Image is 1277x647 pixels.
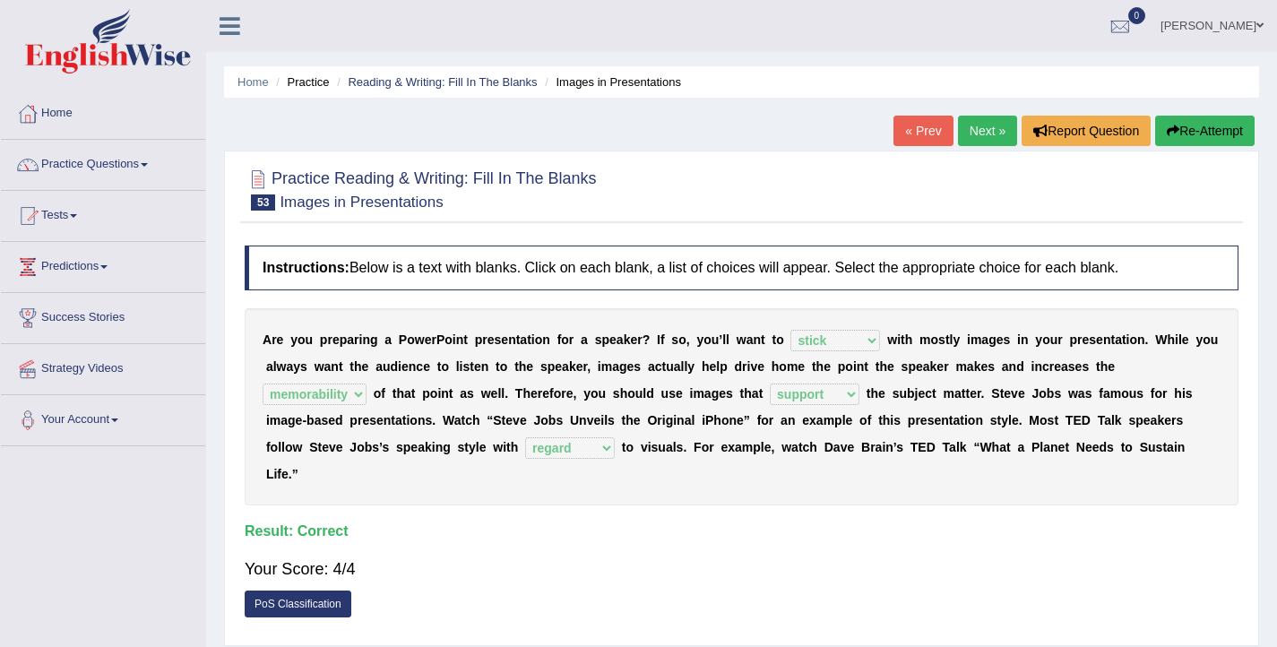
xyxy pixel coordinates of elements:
[1069,332,1077,347] b: p
[456,359,460,374] b: l
[719,386,726,401] b: e
[501,332,508,347] b: e
[945,332,950,347] b: t
[1042,359,1049,374] b: c
[798,359,805,374] b: e
[415,332,425,347] b: w
[245,246,1238,290] h4: Below is a text with blanks. Click on each blank, a list of choices will appear. Select the appro...
[1061,359,1068,374] b: a
[569,359,576,374] b: k
[678,332,686,347] b: o
[893,116,953,146] a: « Prev
[273,359,277,374] b: l
[1050,332,1058,347] b: u
[761,332,765,347] b: t
[1054,359,1061,374] b: e
[582,359,587,374] b: r
[627,386,635,401] b: o
[569,332,574,347] b: r
[237,75,269,89] a: Home
[744,386,752,401] b: h
[902,359,909,374] b: s
[643,386,646,401] b: l
[1129,332,1137,347] b: o
[669,386,676,401] b: s
[500,359,508,374] b: o
[812,359,816,374] b: t
[362,359,369,374] b: e
[746,332,754,347] b: a
[686,332,690,347] b: ,
[853,359,857,374] b: i
[398,359,401,374] b: i
[671,332,678,347] b: s
[277,332,284,347] b: e
[422,386,430,401] b: p
[1,89,205,134] a: Home
[331,359,339,374] b: n
[944,359,948,374] b: r
[583,386,591,401] b: y
[591,386,599,401] b: o
[879,359,887,374] b: h
[374,386,382,401] b: o
[938,332,945,347] b: s
[950,332,953,347] b: l
[508,332,516,347] b: n
[272,73,329,91] li: Practice
[871,386,879,401] b: h
[1155,332,1167,347] b: W
[997,332,1004,347] b: e
[520,332,527,347] b: a
[531,386,538,401] b: e
[1,140,205,185] a: Practice Questions
[293,359,300,374] b: y
[404,386,411,401] b: a
[263,332,272,347] b: A
[456,332,464,347] b: n
[1128,7,1146,24] span: 0
[1155,116,1255,146] button: Re-Attempt
[535,332,543,347] b: o
[339,359,343,374] b: t
[676,386,683,401] b: e
[703,332,712,347] b: o
[542,386,549,401] b: e
[662,359,667,374] b: t
[519,359,527,374] b: h
[381,386,385,401] b: f
[481,386,491,401] b: w
[1211,332,1219,347] b: u
[722,332,726,347] b: l
[430,386,438,401] b: o
[501,386,505,401] b: l
[1,242,205,287] a: Predictions
[1016,359,1024,374] b: d
[887,359,894,374] b: e
[505,386,508,401] b: .
[702,359,710,374] b: h
[1,344,205,389] a: Strategy Videos
[864,359,868,374] b: t
[674,359,681,374] b: a
[598,359,601,374] b: i
[315,359,324,374] b: w
[495,332,502,347] b: s
[915,386,919,401] b: j
[971,332,981,347] b: m
[449,386,453,401] b: t
[332,332,340,347] b: e
[320,332,328,347] b: p
[753,332,761,347] b: n
[967,359,974,374] b: a
[1049,359,1054,374] b: r
[709,359,716,374] b: e
[737,332,746,347] b: w
[617,332,624,347] b: a
[1004,332,1011,347] b: s
[1034,359,1042,374] b: n
[646,386,654,401] b: d
[740,386,745,401] b: t
[666,359,674,374] b: u
[772,359,780,374] b: h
